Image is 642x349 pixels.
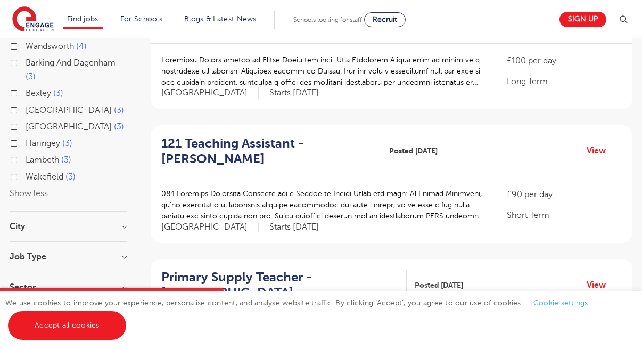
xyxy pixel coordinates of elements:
span: Wandsworth [26,42,74,51]
a: View [587,144,614,158]
a: Accept all cookies [8,311,126,340]
p: Loremipsu Dolors ametco ad Elitse Doeiu tem inci: Utla Etdolorem Aliqua enim ad minim ve q nostru... [161,54,485,88]
span: [GEOGRAPHIC_DATA] [161,87,259,99]
span: [GEOGRAPHIC_DATA] [161,222,259,233]
span: 3 [53,88,63,98]
span: 3 [114,105,124,115]
input: Barking And Dagenham 3 [26,58,32,65]
span: Barking And Dagenham [26,58,116,68]
h2: 121 Teaching Assistant - [PERSON_NAME] [161,136,373,167]
input: Bexley 3 [26,88,32,95]
input: Lambeth 3 [26,155,32,162]
input: [GEOGRAPHIC_DATA] 3 [26,122,32,129]
a: Sign up [559,12,606,27]
span: Posted [DATE] [389,145,438,157]
h3: Sector [10,283,127,291]
a: View [587,278,614,292]
button: Show less [10,189,48,198]
span: 3 [114,122,124,132]
p: Starts [DATE] [269,222,319,233]
span: Lambeth [26,155,59,165]
input: [GEOGRAPHIC_DATA] 3 [26,105,32,112]
h3: City [10,222,127,231]
a: Cookie settings [533,299,588,307]
span: Posted [DATE] [415,280,463,291]
span: 3 [65,172,76,182]
button: Close [202,288,224,309]
img: Engage Education [12,6,54,33]
p: Starts [DATE] [269,87,319,99]
a: For Schools [120,15,162,23]
p: Long Term [507,75,622,88]
a: Find jobs [67,15,98,23]
span: Schools looking for staff [293,16,362,23]
span: We use cookies to improve your experience, personalise content, and analyse website traffic. By c... [5,299,599,329]
a: Blogs & Latest News [184,15,257,23]
span: Wakefield [26,172,63,182]
input: Haringey 3 [26,139,32,145]
span: Bexley [26,88,51,98]
span: 3 [26,72,36,82]
span: 3 [62,139,72,148]
h3: Job Type [10,253,127,261]
h2: Primary Supply Teacher - [GEOGRAPHIC_DATA] [161,270,398,301]
span: Haringey [26,139,60,148]
p: £100 per day [507,54,622,67]
span: [GEOGRAPHIC_DATA] [26,105,112,115]
p: Short Term [507,209,622,222]
input: Wakefield 3 [26,172,32,179]
p: 084 Loremips Dolorsita Consecte adi e Seddoe te Incidi Utlab etd magn: Al Enimad Minimveni, qu’no... [161,188,485,222]
a: Primary Supply Teacher - [GEOGRAPHIC_DATA] [161,270,407,301]
span: 3 [61,155,71,165]
input: Wandsworth 4 [26,42,32,48]
p: £90 per day [507,188,622,201]
span: Recruit [373,15,397,23]
span: [GEOGRAPHIC_DATA] [26,122,112,132]
a: 121 Teaching Assistant - [PERSON_NAME] [161,136,381,167]
span: 4 [76,42,87,51]
a: Recruit [364,12,406,27]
